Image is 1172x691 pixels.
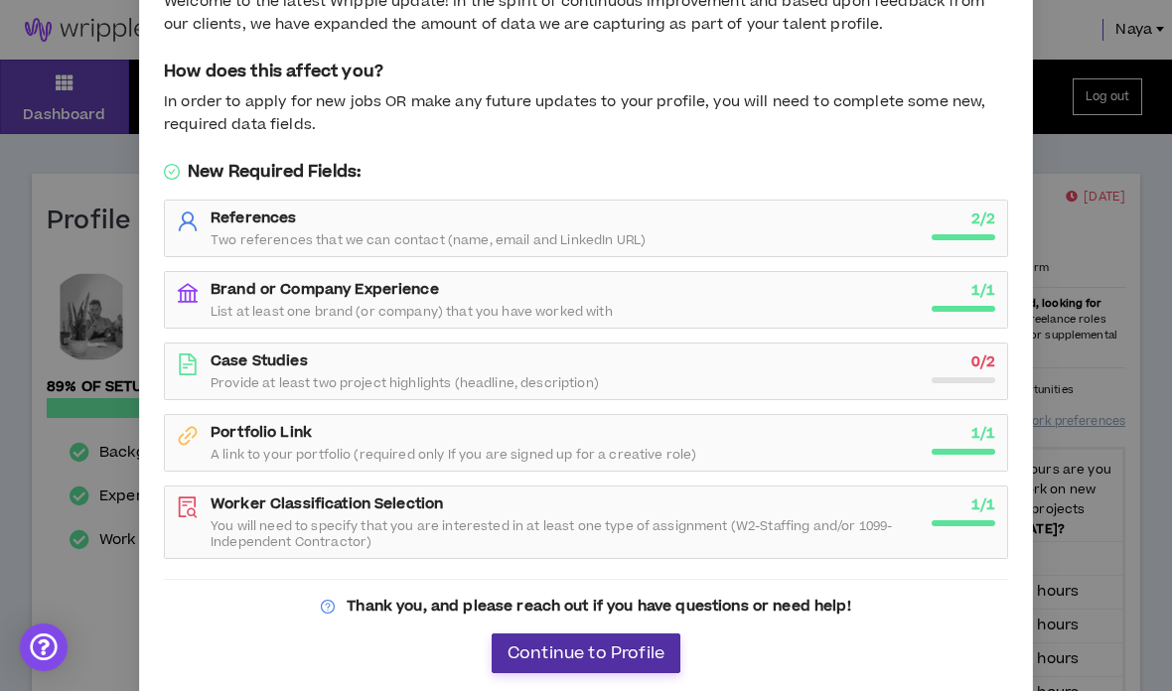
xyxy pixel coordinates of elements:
div: In order to apply for new jobs OR make any future updates to your profile, you will need to compl... [164,91,1008,136]
span: user [177,210,199,232]
strong: Portfolio Link [211,422,312,443]
strong: 2 / 2 [971,208,995,229]
span: link [177,425,199,447]
strong: Thank you, and please reach out if you have questions or need help! [347,596,850,617]
h5: New Required Fields: [164,160,1008,184]
span: Two references that we can contact (name, email and LinkedIn URL) [211,232,646,248]
strong: 1 / 1 [971,494,995,515]
h5: How does this affect you? [164,60,1008,83]
strong: Case Studies [211,350,308,371]
span: Provide at least two project highlights (headline, description) [211,375,599,391]
strong: Worker Classification Selection [211,493,443,514]
strong: Brand or Company Experience [211,279,439,300]
strong: 1 / 1 [971,280,995,301]
span: check-circle [164,164,180,180]
span: file-text [177,353,199,375]
button: Continue to Profile [492,633,680,673]
strong: References [211,207,296,228]
span: question-circle [321,600,335,614]
div: Open Intercom Messenger [20,623,68,671]
strong: 0 / 2 [971,351,995,372]
span: bank [177,282,199,304]
span: You will need to specify that you are interested in at least one type of assignment (W2-Staffing ... [211,518,920,550]
span: List at least one brand (or company) that you have worked with [211,304,613,320]
span: Continue to Profile [508,644,664,663]
span: file-search [177,496,199,518]
strong: 1 / 1 [971,423,995,444]
span: A link to your portfolio (required only If you are signed up for a creative role) [211,447,696,463]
